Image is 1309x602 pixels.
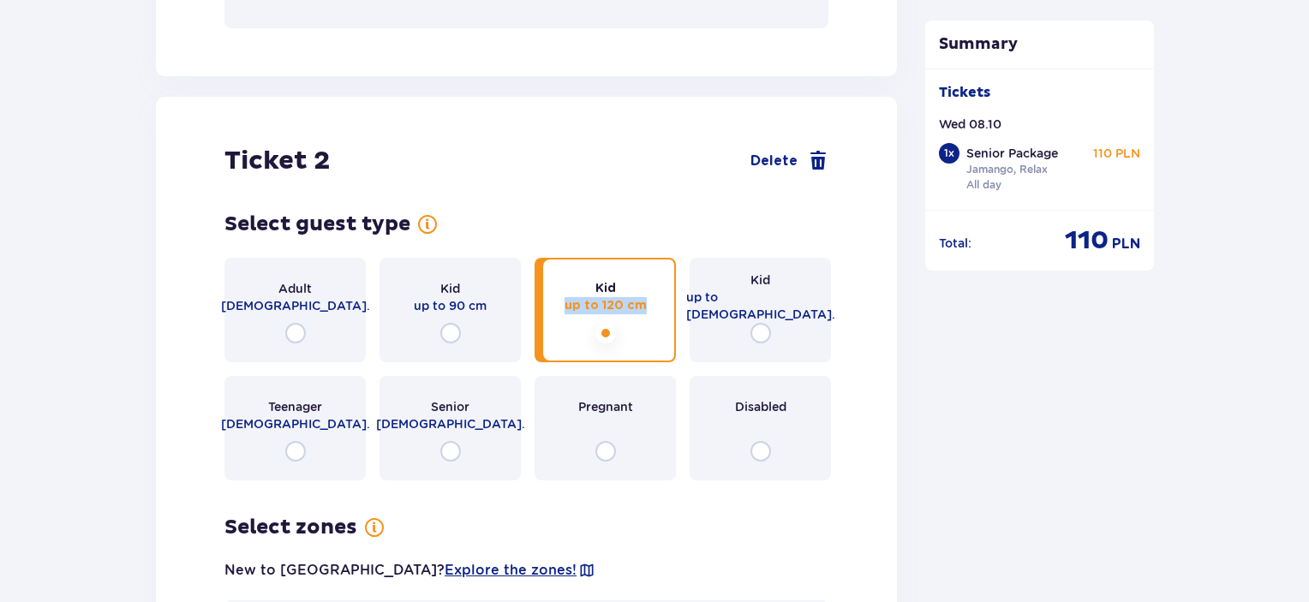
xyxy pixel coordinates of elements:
[445,561,577,580] a: Explore the zones!
[376,415,525,432] p: [DEMOGRAPHIC_DATA].
[224,212,410,237] p: Select guest type
[966,162,1048,177] p: Jamango, Relax
[966,145,1058,162] p: Senior Package
[221,297,370,314] p: [DEMOGRAPHIC_DATA].
[440,280,460,297] p: Kid
[224,145,330,177] p: Ticket 2
[224,561,595,580] p: New to [GEOGRAPHIC_DATA]?
[278,280,312,297] p: Adult
[735,398,786,415] p: Disabled
[268,398,322,415] p: Teenager
[939,143,959,164] div: 1 x
[939,235,971,252] p: Total :
[414,297,487,314] p: up to 90 cm
[578,398,633,415] p: Pregnant
[939,83,990,102] p: Tickets
[686,289,835,323] p: up to [DEMOGRAPHIC_DATA].
[224,515,357,540] p: Select zones
[750,151,828,171] a: Delete
[431,398,469,415] p: Senior
[221,415,370,432] p: [DEMOGRAPHIC_DATA].
[750,271,770,289] p: Kid
[939,116,1001,133] p: Wed 08.10
[565,297,647,314] p: up to 120 cm
[1065,224,1109,257] p: 110
[595,280,616,297] p: Kid
[750,152,798,170] span: Delete
[1112,235,1140,253] p: PLN
[925,34,1155,55] p: Summary
[966,177,1001,193] p: All day
[1093,145,1140,162] p: 110 PLN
